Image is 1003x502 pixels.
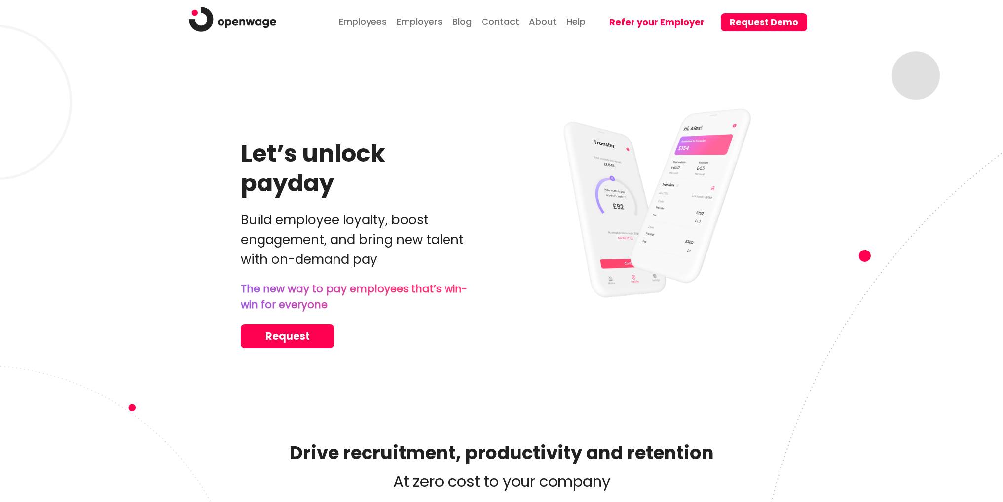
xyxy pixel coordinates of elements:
a: Contact [479,7,521,34]
h3: Drive recruitment, productivity and retention [241,440,762,466]
img: mobile [523,90,763,314]
button: Request Demo [721,13,807,31]
a: Blog [450,7,474,34]
iframe: Help widget launcher [915,445,992,472]
p: At zero cost to your company [241,469,762,493]
a: Request Demo [241,324,334,348]
a: Refer your Employer [593,3,713,42]
p: Build employee loyalty, boost engagement, and bring new talent with on-demand pay [241,210,480,269]
a: Employers [394,7,445,34]
p: The new way to pay employees that’s win-win for everyone [241,281,480,313]
img: logo.png [189,7,277,32]
h1: Let’s unlock payday [241,139,480,198]
a: Help [564,7,588,34]
a: Request Demo [713,3,807,42]
a: About [526,7,559,34]
button: Refer your Employer [600,13,713,31]
a: Employees [336,7,389,34]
